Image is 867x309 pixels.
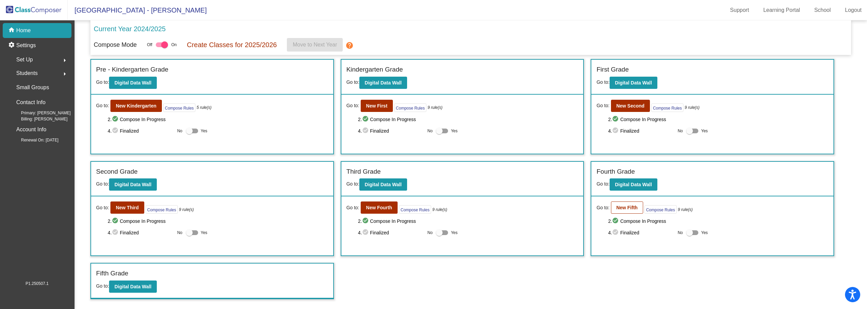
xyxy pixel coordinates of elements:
label: Pre - Kindergarten Grade [96,65,168,75]
mat-icon: check_circle [112,217,120,225]
button: Compose Rules [163,103,195,112]
span: Off [147,42,152,48]
button: Digital Data Wall [610,178,657,191]
span: 4. Finalized [108,127,174,135]
button: New Third [110,201,144,214]
button: New Fifth [611,201,643,214]
label: Third Grade [346,167,381,177]
span: No [427,128,432,134]
span: 2. Compose In Progress [358,115,578,123]
span: Yes [201,229,208,237]
b: New Third [116,205,139,210]
i: 9 rule(s) [678,207,693,213]
mat-icon: check_circle [362,115,370,123]
mat-icon: check_circle [612,127,620,135]
button: Digital Data Wall [109,281,157,293]
i: 9 rule(s) [685,104,700,111]
span: Go to: [346,181,359,187]
span: Yes [451,127,458,135]
p: Create Classes for 2025/2026 [187,40,277,50]
b: Digital Data Wall [365,80,402,85]
mat-icon: settings [8,41,16,50]
button: New Second [611,100,650,112]
span: Billing: [PERSON_NAME] [10,116,67,122]
span: Yes [451,229,458,237]
p: Account Info [16,125,46,134]
span: [GEOGRAPHIC_DATA] - [PERSON_NAME] [68,5,207,16]
span: Primary: [PERSON_NAME] [10,110,71,116]
button: New First [361,100,393,112]
i: 9 rule(s) [179,207,194,213]
a: Support [725,5,755,16]
b: Digital Data Wall [615,80,652,85]
mat-icon: check_circle [362,217,370,225]
span: Students [16,69,38,78]
span: No [678,128,683,134]
mat-icon: check_circle [612,115,620,123]
label: Fifth Grade [96,269,128,278]
b: Digital Data Wall [615,182,652,187]
button: Compose Rules [399,205,431,214]
i: 9 rule(s) [432,207,447,213]
button: Move to Next Year [287,38,343,52]
span: 2. Compose In Progress [608,217,829,225]
span: 4. Finalized [608,229,674,237]
button: Compose Rules [394,103,426,112]
span: Go to: [96,283,109,289]
i: 5 rule(s) [196,104,211,111]
span: Yes [201,127,208,135]
mat-icon: help [345,41,354,50]
span: Renewal On: [DATE] [10,137,58,143]
span: Move to Next Year [293,42,337,47]
mat-icon: check_circle [362,127,370,135]
a: Learning Portal [758,5,806,16]
mat-icon: check_circle [612,229,620,237]
button: Digital Data Wall [359,77,407,89]
label: Second Grade [96,167,138,177]
span: 2. Compose In Progress [108,217,328,225]
mat-icon: check_circle [112,127,120,135]
button: Digital Data Wall [109,178,157,191]
p: Small Groups [16,83,49,92]
span: Go to: [596,204,609,211]
span: Go to: [96,204,109,211]
span: Go to: [96,79,109,85]
mat-icon: check_circle [612,217,620,225]
span: No [427,230,432,236]
i: 9 rule(s) [428,104,443,111]
mat-icon: arrow_right [61,70,69,78]
button: Compose Rules [644,205,677,214]
p: Current Year 2024/2025 [94,24,166,34]
b: New Fifth [616,205,638,210]
mat-icon: check_circle [112,115,120,123]
span: Go to: [96,102,109,109]
label: Kindergarten Grade [346,65,403,75]
button: Compose Rules [651,103,683,112]
label: Fourth Grade [596,167,635,177]
span: 2. Compose In Progress [108,115,328,123]
span: 4. Finalized [358,229,424,237]
span: No [177,128,182,134]
button: New Fourth [361,201,398,214]
p: Home [16,26,31,35]
p: Contact Info [16,98,45,107]
mat-icon: check_circle [362,229,370,237]
span: Go to: [596,102,609,109]
button: Digital Data Wall [109,77,157,89]
span: 4. Finalized [108,229,174,237]
p: Settings [16,41,36,50]
b: New Kindergarten [116,103,156,109]
b: Digital Data Wall [114,284,151,289]
b: New First [366,103,387,109]
button: New Kindergarten [110,100,162,112]
a: School [809,5,836,16]
mat-icon: check_circle [112,229,120,237]
span: 2. Compose In Progress [608,115,829,123]
span: Set Up [16,55,33,64]
b: New Second [616,103,644,109]
b: New Fourth [366,205,392,210]
span: Yes [701,127,708,135]
b: Digital Data Wall [114,80,151,85]
p: Compose Mode [94,40,137,50]
button: Compose Rules [146,205,178,214]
